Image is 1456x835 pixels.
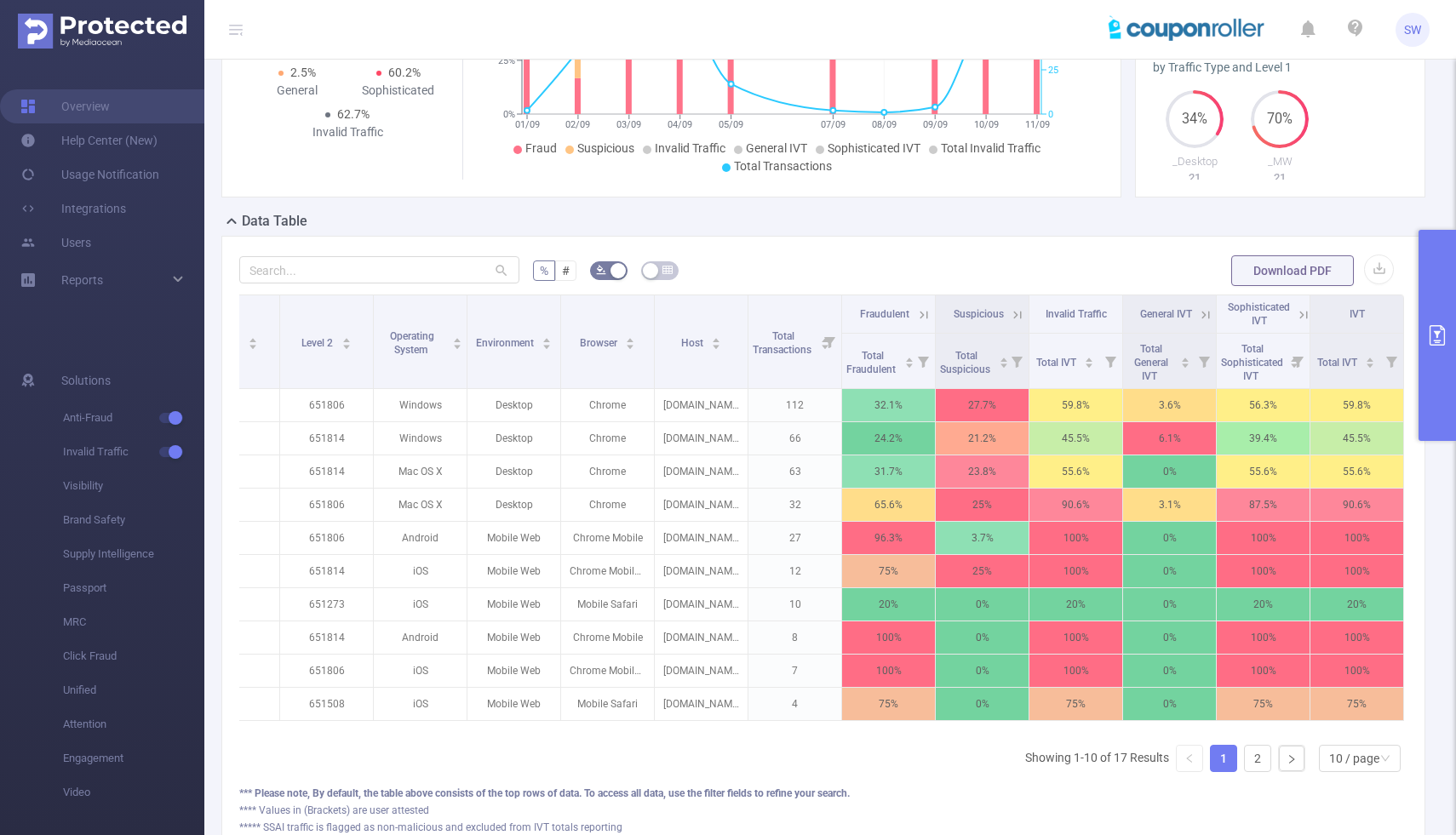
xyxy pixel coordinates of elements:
[1153,59,1408,77] div: by Traffic Type and Level 1
[1237,169,1322,186] p: 21
[341,342,351,347] i: icon: caret-down
[1153,169,1238,186] p: 21
[734,159,832,173] span: Total Transactions
[374,621,467,654] p: Android
[280,621,373,654] p: 651814
[1123,422,1216,455] p: 6.1%
[1036,357,1079,369] span: Total IVT
[453,335,462,340] i: icon: caret-up
[1029,688,1122,720] p: 75%
[668,119,692,130] tspan: 04/09
[817,295,841,388] i: Filter menu
[561,588,654,621] p: Mobile Safari
[846,350,898,375] span: Total Fraudulent
[561,555,654,587] p: Chrome Mobile iOS
[662,265,673,275] i: icon: table
[561,522,654,554] p: Chrome Mobile
[999,355,1009,365] div: Sort
[1153,153,1238,170] p: _Desktop
[936,555,1029,587] p: 25%
[655,455,748,488] p: [DOMAIN_NAME]
[337,107,370,121] span: 62.7%
[655,389,748,421] p: [DOMAIN_NAME]
[748,655,841,687] p: 7
[1029,655,1122,687] p: 100%
[719,119,743,130] tspan: 05/09
[1029,389,1122,421] p: 59.8%
[467,555,560,587] p: Mobile Web
[1228,301,1290,327] span: Sophisticated IVT
[1211,746,1236,771] a: 1
[1084,355,1094,365] div: Sort
[936,522,1029,554] p: 3.7%
[20,89,110,123] a: Overview
[1244,745,1271,772] li: 2
[655,621,748,654] p: [DOMAIN_NAME]
[626,342,635,347] i: icon: caret-down
[374,555,467,587] p: iOS
[239,803,1407,818] div: **** Values in (Brackets) are user attested
[712,342,721,347] i: icon: caret-down
[61,263,103,297] a: Reports
[842,389,935,421] p: 32.1%
[1046,308,1107,320] span: Invalid Traffic
[63,401,204,435] span: Anti-Fraud
[565,119,590,130] tspan: 02/09
[1286,334,1310,388] i: Filter menu
[748,455,841,488] p: 63
[63,673,204,707] span: Unified
[280,588,373,621] p: 651273
[904,361,914,366] i: icon: caret-down
[1029,588,1122,621] p: 20%
[1192,334,1216,388] i: Filter menu
[1181,361,1190,366] i: icon: caret-down
[954,308,1004,320] span: Suspicious
[248,335,257,340] i: icon: caret-up
[1123,455,1216,488] p: 0%
[655,655,748,687] p: [DOMAIN_NAME]
[467,422,560,455] p: Desktop
[748,688,841,720] p: 4
[239,786,1407,801] div: *** Please note, By default, the table above consists of the top rows of data. To access all data...
[936,621,1029,654] p: 0%
[1310,455,1403,488] p: 55.6%
[580,337,620,349] span: Browser
[467,588,560,621] p: Mobile Web
[748,555,841,587] p: 12
[562,264,570,277] span: #
[821,119,846,130] tspan: 07/09
[239,256,519,283] input: Search...
[1181,355,1190,360] i: icon: caret-up
[655,555,748,587] p: [DOMAIN_NAME]
[63,537,204,571] span: Supply Intelligence
[753,330,814,356] span: Total Transactions
[1134,343,1168,382] span: Total General IVT
[1005,334,1029,388] i: Filter menu
[748,389,841,421] p: 112
[374,522,467,554] p: Android
[842,489,935,521] p: 65.6%
[246,82,347,100] div: General
[1310,688,1403,720] p: 75%
[1217,688,1310,720] p: 75%
[540,264,548,277] span: %
[842,522,935,554] p: 96.3%
[1310,489,1403,521] p: 90.6%
[577,141,634,155] span: Suspicious
[1380,753,1390,765] i: icon: down
[842,621,935,654] p: 100%
[20,192,126,226] a: Integrations
[842,455,935,488] p: 31.7%
[1221,343,1283,382] span: Total Sophisticated IVT
[1029,489,1122,521] p: 90.6%
[63,571,204,605] span: Passport
[542,342,552,347] i: icon: caret-down
[936,455,1029,488] p: 23.8%
[911,334,935,388] i: Filter menu
[1217,422,1310,455] p: 39.4%
[1123,389,1216,421] p: 3.6%
[748,588,841,621] p: 10
[561,688,654,720] p: Mobile Safari
[467,389,560,421] p: Desktop
[20,157,159,192] a: Usage Notification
